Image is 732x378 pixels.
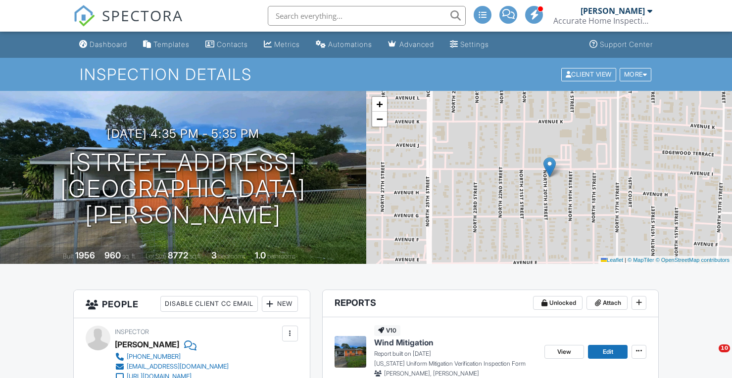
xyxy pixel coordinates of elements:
[115,328,149,336] span: Inspector
[115,337,179,352] div: [PERSON_NAME]
[543,157,556,177] img: Marker
[107,127,259,140] h3: [DATE] 4:35 pm - 5:35 pm
[104,250,121,260] div: 960
[80,66,653,83] h1: Inspection Details
[600,40,653,48] div: Support Center
[73,5,95,27] img: The Best Home Inspection Software - Spectora
[201,36,252,54] a: Contacts
[218,252,245,260] span: bedrooms
[267,252,295,260] span: bathrooms
[102,5,183,26] span: SPECTORA
[601,257,623,263] a: Leaflet
[255,250,266,260] div: 1.0
[160,296,258,312] div: Disable Client CC Email
[217,40,248,48] div: Contacts
[698,344,722,368] iframe: Intercom live chat
[274,40,300,48] div: Metrics
[372,112,387,126] a: Zoom out
[63,252,74,260] span: Built
[115,362,229,372] a: [EMAIL_ADDRESS][DOMAIN_NAME]
[625,257,626,263] span: |
[75,36,131,54] a: Dashboard
[581,6,645,16] div: [PERSON_NAME]
[190,252,202,260] span: sq.ft.
[372,97,387,112] a: Zoom in
[586,36,657,54] a: Support Center
[73,13,183,34] a: SPECTORA
[560,70,619,78] a: Client View
[553,16,652,26] div: Accurate Home Inspections
[262,296,298,312] div: New
[16,150,350,228] h1: [STREET_ADDRESS] [GEOGRAPHIC_DATA][PERSON_NAME]
[656,257,730,263] a: © OpenStreetMap contributors
[628,257,654,263] a: © MapTiler
[376,98,383,110] span: +
[376,113,383,125] span: −
[312,36,376,54] a: Automations (Advanced)
[115,352,229,362] a: [PHONE_NUMBER]
[122,252,136,260] span: sq. ft.
[127,363,229,371] div: [EMAIL_ADDRESS][DOMAIN_NAME]
[620,68,652,81] div: More
[446,36,493,54] a: Settings
[460,40,489,48] div: Settings
[384,36,438,54] a: Advanced
[719,344,730,352] span: 10
[74,290,310,318] h3: People
[90,40,127,48] div: Dashboard
[399,40,434,48] div: Advanced
[168,250,188,260] div: 8772
[328,40,372,48] div: Automations
[268,6,466,26] input: Search everything...
[146,252,166,260] span: Lot Size
[260,36,304,54] a: Metrics
[211,250,217,260] div: 3
[153,40,190,48] div: Templates
[75,250,95,260] div: 1956
[139,36,194,54] a: Templates
[561,68,616,81] div: Client View
[127,353,181,361] div: [PHONE_NUMBER]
